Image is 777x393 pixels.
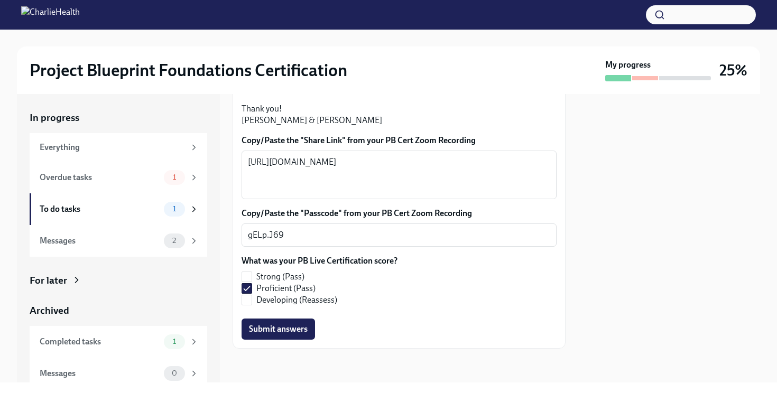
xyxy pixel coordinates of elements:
[40,368,160,379] div: Messages
[40,235,160,247] div: Messages
[242,319,315,340] button: Submit answers
[30,60,347,81] h2: Project Blueprint Foundations Certification
[249,324,308,334] span: Submit answers
[30,274,67,287] div: For later
[256,294,337,306] span: Developing (Reassess)
[166,205,182,213] span: 1
[40,172,160,183] div: Overdue tasks
[30,133,207,162] a: Everything
[165,369,183,377] span: 0
[30,162,207,193] a: Overdue tasks1
[166,173,182,181] span: 1
[30,274,207,287] a: For later
[30,326,207,358] a: Completed tasks1
[248,229,550,241] textarea: gELp.J69
[242,103,557,126] p: Thank you! [PERSON_NAME] & [PERSON_NAME]
[166,237,182,245] span: 2
[30,111,207,125] a: In progress
[166,338,182,345] span: 1
[40,203,160,215] div: To do tasks
[242,255,397,267] label: What was your PB Live Certification score?
[242,135,557,146] label: Copy/Paste the "Share Link" from your PB Cert Zoom Recording
[21,6,80,23] img: CharlieHealth
[256,271,304,283] span: Strong (Pass)
[40,142,185,153] div: Everything
[40,336,160,348] div: Completed tasks
[719,61,747,80] h3: 25%
[256,283,316,294] span: Proficient (Pass)
[30,358,207,389] a: Messages0
[30,225,207,257] a: Messages2
[242,208,557,219] label: Copy/Paste the "Passcode" from your PB Cert Zoom Recording
[248,156,550,194] textarea: [URL][DOMAIN_NAME]
[605,59,651,71] strong: My progress
[30,193,207,225] a: To do tasks1
[30,304,207,317] a: Archived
